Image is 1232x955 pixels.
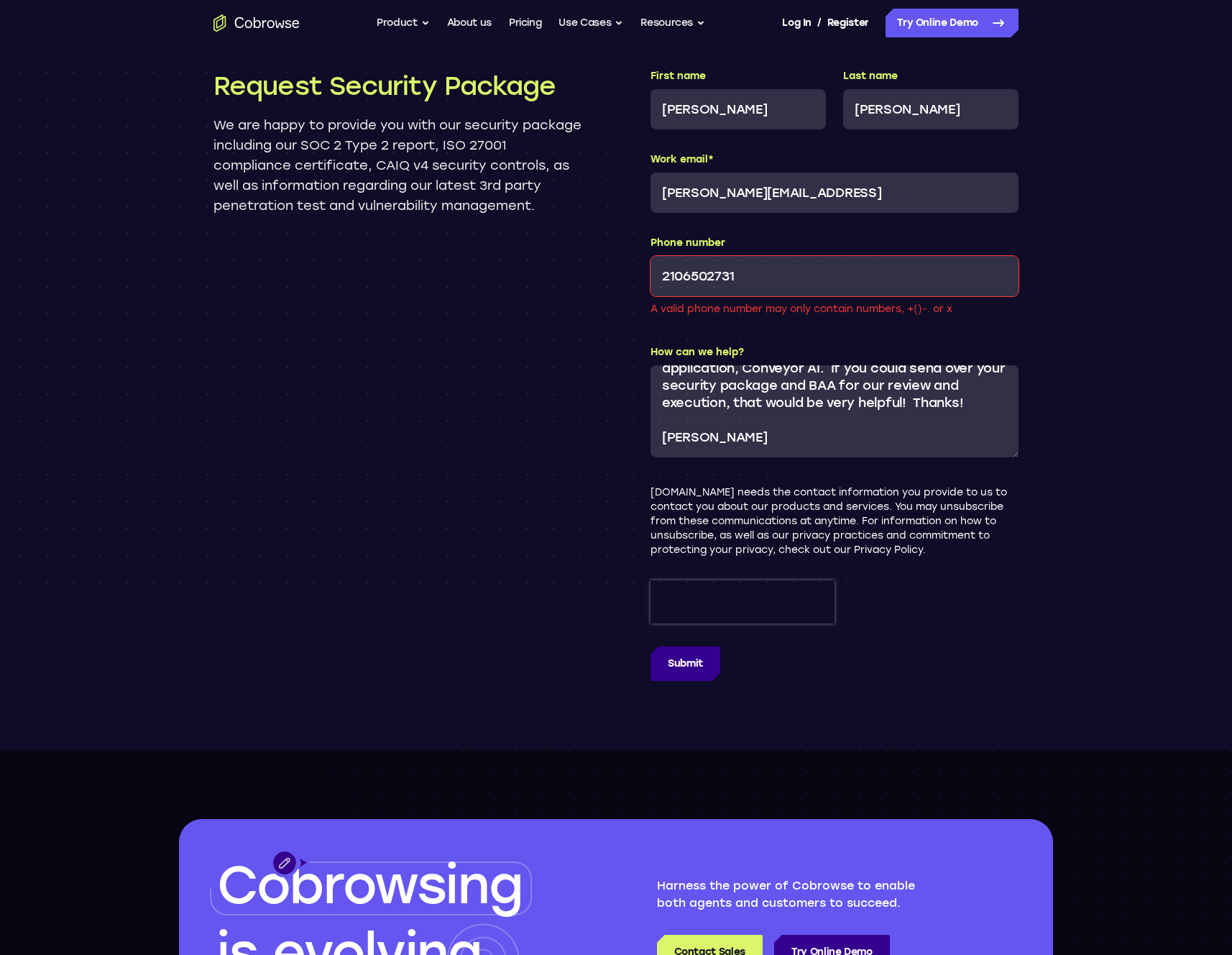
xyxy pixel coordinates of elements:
a: Try Online Demo [886,9,1019,37]
a: About us [447,9,492,37]
button: Resources [640,9,705,37]
a: Go to the home page [213,14,300,32]
span: First name [651,70,706,82]
span: How can we help? [651,346,744,358]
input: John [651,89,826,129]
a: Pricing [509,9,542,37]
span: Phone number [651,237,725,249]
a: Log In [782,9,811,37]
button: Product [377,9,430,37]
input: 000 000 0000 [651,256,1019,296]
iframe: reCAPTCHA [651,580,835,623]
textarea: Good Morning! I'm considering adding Cobrowse as a support tool within our clinical documentation... [651,365,1019,457]
input: john@doe.com [651,173,1019,213]
a: Register [827,9,869,37]
p: We are happy to provide you with our security package including our SOC 2 Type 2 report, ISO 2700... [213,115,581,216]
span: / [817,14,822,32]
label: A valid phone number may only contain numbers, +()-. or x [651,302,1019,316]
h2: Request Security Package [213,69,581,104]
input: Doe [843,89,1019,129]
span: Work email [651,153,708,165]
p: Harness the power of Cobrowse to enable both agents and customers to succeed. [657,877,946,912]
span: Cobrowsing [217,854,522,916]
button: Use Cases [558,9,623,37]
div: [DOMAIN_NAME] needs the contact information you provide to us to contact you about our products a... [651,485,1019,557]
input: Submit [651,646,720,681]
span: Last name [843,70,898,82]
